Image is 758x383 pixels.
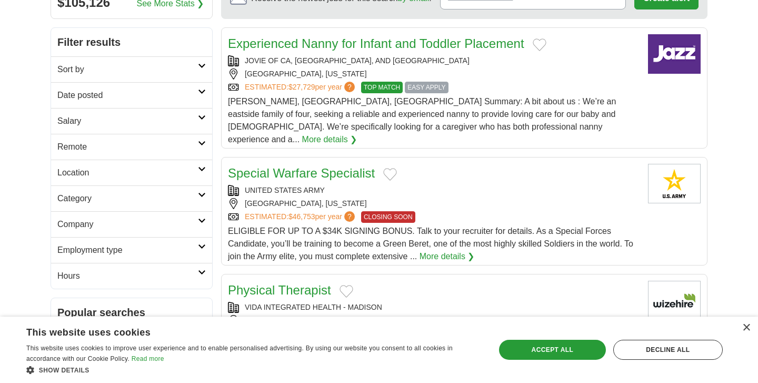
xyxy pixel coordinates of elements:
img: Company logo [648,281,701,320]
a: Location [51,160,212,185]
img: United States Army logo [648,164,701,203]
a: ESTIMATED:$27,729per year? [245,82,357,93]
a: Category [51,185,212,211]
a: Special Warfare Specialist [228,166,375,180]
a: More details ❯ [302,133,357,146]
img: Company logo [648,34,701,74]
button: Add to favorite jobs [533,38,546,51]
h2: Date posted [57,89,198,102]
a: Salary [51,108,212,134]
a: Experienced Nanny for Infant and Toddler Placement [228,36,524,51]
div: Show details [26,365,482,375]
span: TOP MATCH [361,82,403,93]
h2: Remote [57,141,198,153]
span: ? [344,82,355,92]
a: Employment type [51,237,212,263]
h2: Company [57,218,198,231]
span: ELIGIBLE FOR UP TO A $34K SIGNING BONUS. Talk to your recruiter for details. As a Special Forces ... [228,227,633,261]
a: Hours [51,263,212,289]
h2: Hours [57,270,198,282]
span: ? [344,211,355,222]
div: VIDA INTEGRATED HEALTH - MADISON [228,302,640,313]
div: Decline all [613,340,723,360]
h2: Filter results [51,28,212,56]
span: CLOSING SOON [361,211,415,223]
h2: Sort by [57,63,198,76]
a: UNITED STATES ARMY [245,186,325,194]
a: Remote [51,134,212,160]
button: Add to favorite jobs [340,285,353,298]
div: This website uses cookies [26,323,455,339]
span: This website uses cookies to improve user experience and to enable personalised advertising. By u... [26,345,453,362]
span: [PERSON_NAME], [GEOGRAPHIC_DATA], [GEOGRAPHIC_DATA] Summary: A bit about us : We’re an eastside f... [228,97,616,144]
button: Add to favorite jobs [383,168,397,181]
a: ESTIMATED:$46,753per year? [245,211,357,223]
div: Accept all [499,340,606,360]
span: EASY APPLY [405,82,448,93]
a: Company [51,211,212,237]
a: Read more, opens a new window [132,355,164,362]
h2: Salary [57,115,198,127]
div: JOVIE OF CA, [GEOGRAPHIC_DATA], AND [GEOGRAPHIC_DATA] [228,55,640,66]
a: Sort by [51,56,212,82]
span: Show details [39,367,89,374]
h2: Popular searches [57,305,206,320]
a: More details ❯ [420,250,475,263]
div: [GEOGRAPHIC_DATA], [US_STATE], [GEOGRAPHIC_DATA] [228,315,640,326]
div: Close [742,324,750,332]
span: $27,729 [288,83,315,91]
a: Physical Therapist [228,283,331,297]
div: [GEOGRAPHIC_DATA], [US_STATE] [228,198,640,209]
div: [GEOGRAPHIC_DATA], [US_STATE] [228,68,640,80]
a: Date posted [51,82,212,108]
h2: Employment type [57,244,198,257]
span: $46,753 [288,212,315,221]
h2: Category [57,192,198,205]
h2: Location [57,166,198,179]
